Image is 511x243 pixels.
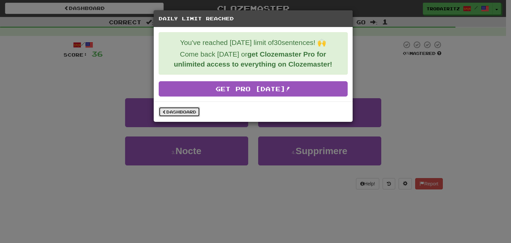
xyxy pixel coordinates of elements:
a: Dashboard [159,107,200,117]
p: You've reached [DATE] limit of 30 sentences! 🙌 [164,38,342,48]
p: Come back [DATE] or [164,49,342,69]
h5: Daily Limit Reached [159,15,348,22]
a: Get Pro [DATE]! [159,81,348,97]
strong: get Clozemaster Pro for unlimited access to everything on Clozemaster! [174,50,332,68]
